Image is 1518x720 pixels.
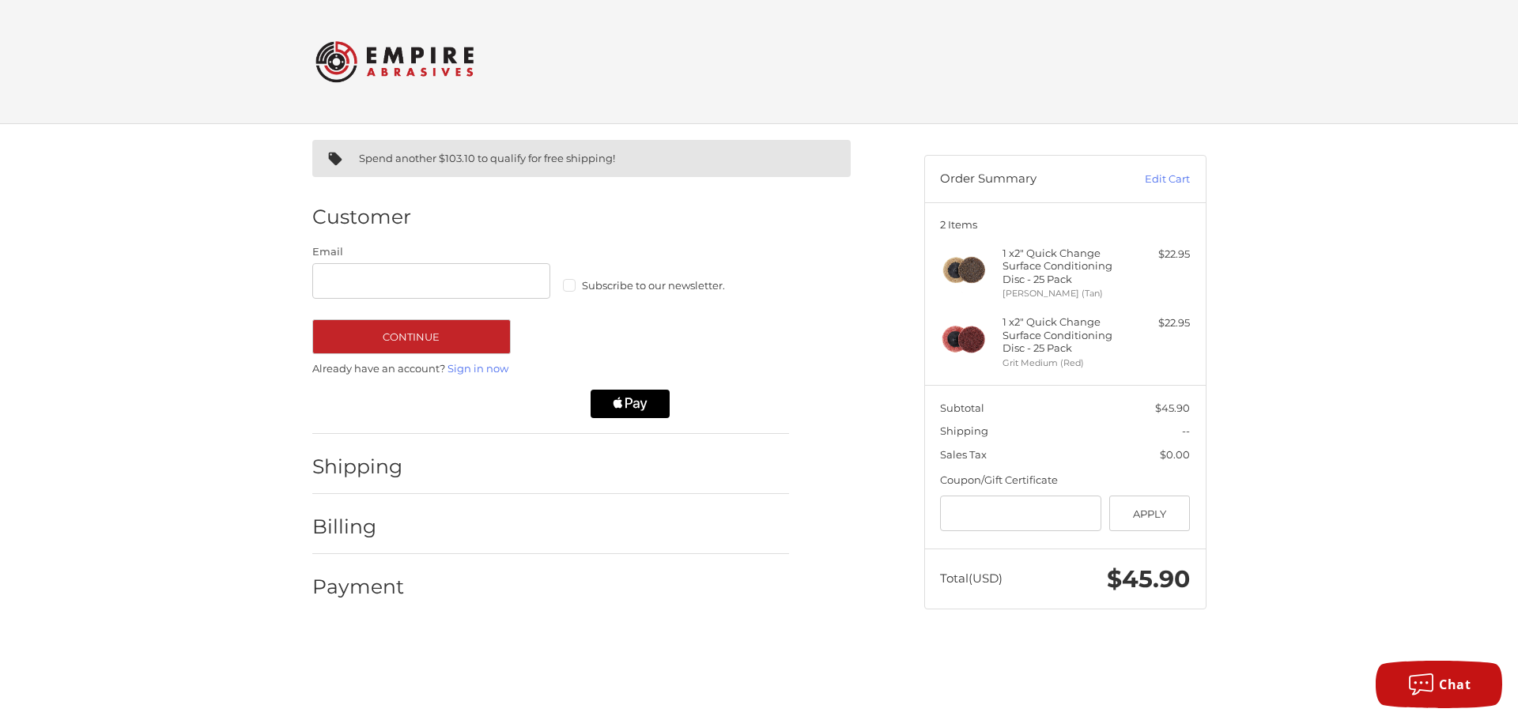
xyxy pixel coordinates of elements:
[1109,496,1191,531] button: Apply
[1155,401,1190,414] span: $45.90
[940,172,1110,187] h3: Order Summary
[940,218,1190,231] h3: 2 Items
[1127,247,1190,262] div: $22.95
[312,244,551,260] label: Email
[447,362,508,375] a: Sign in now
[1003,247,1123,285] h4: 1 x 2" Quick Change Surface Conditioning Disc - 25 Pack
[315,31,474,92] img: Empire Abrasives
[1003,356,1123,370] li: Grit Medium (Red)
[940,571,1003,586] span: Total (USD)
[582,279,725,292] span: Subscribe to our newsletter.
[312,454,405,479] h2: Shipping
[1127,315,1190,331] div: $22.95
[1376,661,1502,708] button: Chat
[1110,172,1190,187] a: Edit Cart
[1182,424,1190,437] span: --
[940,448,987,461] span: Sales Tax
[312,319,511,354] button: Continue
[940,401,984,414] span: Subtotal
[940,424,988,437] span: Shipping
[1439,676,1471,693] span: Chat
[312,205,411,229] h2: Customer
[940,496,1101,531] input: Gift Certificate or Coupon Code
[1107,564,1190,594] span: $45.90
[312,575,405,599] h2: Payment
[940,473,1190,488] div: Coupon/Gift Certificate
[312,515,405,539] h2: Billing
[359,152,615,164] span: Spend another $103.10 to qualify for free shipping!
[312,361,789,377] p: Already have an account?
[1003,287,1123,300] li: [PERSON_NAME] (Tan)
[1003,315,1123,354] h4: 1 x 2" Quick Change Surface Conditioning Disc - 25 Pack
[1160,448,1190,461] span: $0.00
